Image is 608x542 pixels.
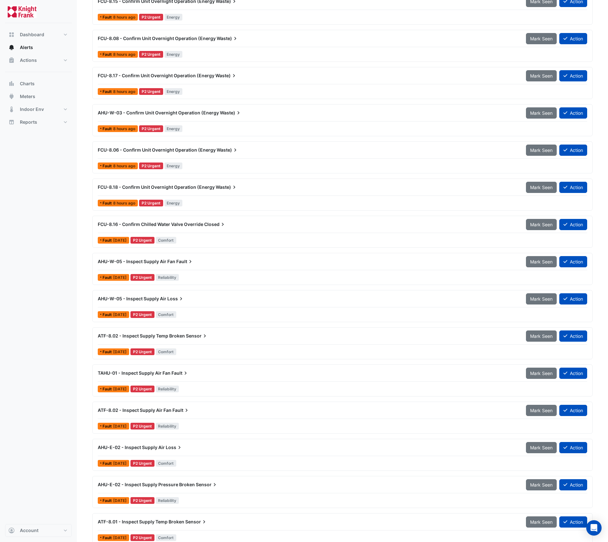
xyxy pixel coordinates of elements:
div: P2 Urgent [130,423,154,429]
button: Mark Seen [526,368,557,379]
span: Fault [103,15,113,19]
span: Fault [103,424,113,428]
div: P2 Urgent [139,125,163,132]
div: P2 Urgent [130,274,154,281]
span: Fri 15-Aug-2025 04:45 BST [113,349,127,354]
span: AHU-E-02 - Inspect Supply Pressure Broken [98,482,195,487]
button: Mark Seen [526,70,557,81]
button: Mark Seen [526,33,557,44]
span: Sensor [185,519,207,525]
span: Reports [20,119,37,125]
div: P2 Urgent [130,497,154,504]
button: Mark Seen [526,293,557,304]
span: Mark Seen [530,408,553,413]
span: Fri 15-Aug-2025 04:30 BST [113,461,127,466]
span: Energy [164,163,183,169]
span: Mark Seen [530,147,553,153]
span: Mark Seen [530,36,553,41]
button: Charts [5,77,72,90]
span: Energy [164,88,183,95]
span: Mark Seen [530,222,553,227]
app-icon: Alerts [8,44,15,51]
button: Action [559,256,587,267]
span: Energy [164,200,183,206]
button: Mark Seen [526,516,557,528]
span: Comfort [156,237,177,244]
span: Comfort [156,534,177,541]
span: Fri 15-Aug-2025 04:30 BST [113,535,127,540]
span: Reliability [156,497,179,504]
button: Action [559,145,587,156]
app-icon: Reports [8,119,15,125]
span: Sensor [186,333,208,339]
button: Reports [5,116,72,129]
span: Dashboard [20,31,44,38]
button: Mark Seen [526,256,557,267]
span: Loss [167,296,184,302]
span: Reliability [156,423,179,429]
span: Loss [166,444,183,451]
button: Action [559,405,587,416]
span: FCU-8.18 - Confirm Unit Overnight Operation (Energy [98,184,215,190]
span: Fault [103,462,113,465]
span: Closed [204,221,226,228]
button: Action [559,293,587,304]
span: Waste) [217,147,238,153]
app-icon: Indoor Env [8,106,15,113]
span: Fault [171,370,189,376]
button: Mark Seen [526,405,557,416]
span: Mark Seen [530,296,553,302]
span: Mark Seen [530,333,553,339]
span: Comfort [156,311,177,318]
span: Waste) [220,110,242,116]
span: Thu 28-Aug-2025 00:00 BST [113,15,135,20]
span: Comfort [156,460,177,467]
div: P2 Urgent [139,51,163,58]
span: Fault [103,238,113,242]
div: P2 Urgent [139,200,163,206]
span: Fault [103,90,113,94]
span: Fault [103,127,113,131]
span: Mark Seen [530,110,553,116]
button: Alerts [5,41,72,54]
span: Mark Seen [530,445,553,450]
span: Mark Seen [530,73,553,79]
span: Thu 28-Aug-2025 00:00 BST [113,163,135,168]
button: Mark Seen [526,330,557,342]
span: Thu 28-Aug-2025 00:00 BST [113,89,135,94]
span: ATF-8.02 - Inspect Supply Temp Broken [98,333,185,338]
span: Sensor [196,481,218,488]
span: Fault [103,350,113,354]
span: Fault [103,164,113,168]
div: P2 Urgent [130,386,154,392]
span: Indoor Env [20,106,44,113]
div: Open Intercom Messenger [586,520,602,536]
span: Meters [20,93,35,100]
span: Fault [103,499,113,503]
span: Energy [164,125,183,132]
span: Fault [103,53,113,56]
button: Mark Seen [526,479,557,490]
button: Account [5,524,72,537]
span: Mark Seen [530,371,553,376]
button: Action [559,442,587,453]
span: Fault [172,407,190,413]
span: Reliability [156,386,179,392]
button: Mark Seen [526,107,557,119]
span: Comfort [156,348,177,355]
button: Mark Seen [526,442,557,453]
span: Mark Seen [530,519,553,525]
span: Waste) [216,184,237,190]
span: Thu 28-Aug-2025 00:00 BST [113,201,135,205]
div: P2 Urgent [139,163,163,169]
span: Actions [20,57,37,63]
span: Fault [103,201,113,205]
span: Energy [164,14,183,21]
span: FCU-8.16 - Confirm Chilled Water Valve Override [98,221,203,227]
button: Action [559,219,587,230]
span: Alerts [20,44,33,51]
span: FCU-8.06 - Confirm Unit Overnight Operation (Energy [98,147,216,153]
span: Fri 15-Aug-2025 04:30 BST [113,424,127,429]
button: Action [559,33,587,44]
button: Mark Seen [526,145,557,156]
